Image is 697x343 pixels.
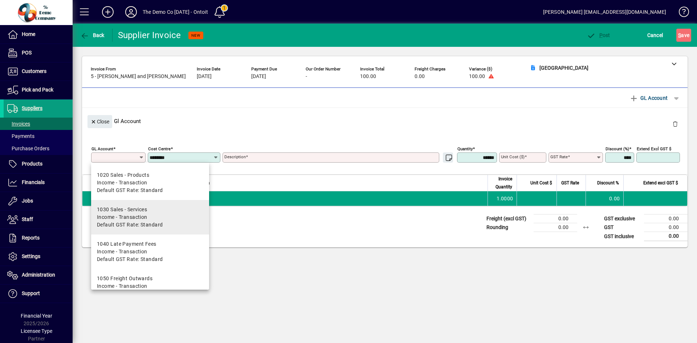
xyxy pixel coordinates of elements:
[7,146,49,151] span: Purchase Orders
[643,179,678,187] span: Extend excl GST $
[600,223,644,232] td: GST
[91,200,209,234] mat-option: 1030 Sales - Services
[483,223,534,232] td: Rounding
[645,29,665,42] button: Cancel
[22,31,35,37] span: Home
[97,248,147,256] span: Income - Transaction
[86,118,114,124] app-page-header-button: Close
[97,240,163,248] div: 1040 Late Payment Fees
[534,223,577,232] td: 0.00
[4,266,73,284] a: Administration
[22,105,42,111] span: Suppliers
[90,116,109,128] span: Close
[4,130,73,142] a: Payments
[673,1,688,25] a: Knowledge Base
[91,74,186,79] span: 5 - [PERSON_NAME] and [PERSON_NAME]
[91,166,209,200] mat-option: 1020 Sales - Products
[492,175,512,191] span: Invoice Quantity
[22,87,53,93] span: Pick and Pack
[4,81,73,99] a: Pick and Pack
[148,146,171,151] mat-label: Cost Centre
[97,275,163,282] div: 1050 Freight Outwards
[22,253,40,259] span: Settings
[22,235,40,241] span: Reports
[678,29,689,41] span: ave
[97,213,147,221] span: Income - Transaction
[483,215,534,223] td: Freight (excl GST)
[415,74,425,79] span: 0.00
[597,179,619,187] span: Discount %
[97,221,163,229] span: Default GST Rate: Standard
[4,62,73,81] a: Customers
[667,115,684,132] button: Delete
[4,142,73,155] a: Purchase Orders
[97,282,147,290] span: Income - Transaction
[119,5,143,19] button: Profile
[534,215,577,223] td: 0.00
[360,74,376,79] span: 100.00
[73,29,113,42] app-page-header-button: Back
[78,29,106,42] button: Back
[7,133,34,139] span: Payments
[543,6,666,18] div: [PERSON_NAME] [EMAIL_ADDRESS][DOMAIN_NAME]
[91,234,209,269] mat-option: 1040 Late Payment Fees
[4,155,73,173] a: Products
[96,5,119,19] button: Add
[4,229,73,247] a: Reports
[637,146,671,151] mat-label: Extend excl GST $
[4,192,73,210] a: Jobs
[91,146,113,151] mat-label: GL Account
[97,187,163,194] span: Default GST Rate: Standard
[22,198,33,204] span: Jobs
[550,154,568,159] mat-label: GST rate
[22,216,33,222] span: Staff
[606,146,629,151] mat-label: Discount (%)
[118,29,181,41] div: Supplier Invoice
[644,223,688,232] td: 0.00
[224,154,246,159] mat-label: Description
[22,161,42,167] span: Products
[587,32,610,38] span: ost
[21,328,52,334] span: Licensee Type
[97,256,163,263] span: Default GST Rate: Standard
[82,108,688,134] div: Gl Account
[678,32,681,38] span: S
[22,290,40,296] span: Support
[191,33,200,38] span: NEW
[91,269,209,303] mat-option: 1050 Freight Outwards
[22,272,55,278] span: Administration
[22,50,32,56] span: POS
[197,74,212,79] span: [DATE]
[676,29,691,42] button: Save
[644,215,688,223] td: 0.00
[561,179,579,187] span: GST Rate
[4,173,73,192] a: Financials
[22,68,46,74] span: Customers
[97,179,147,187] span: Income - Transaction
[4,25,73,44] a: Home
[501,154,525,159] mat-label: Unit Cost ($)
[488,191,517,206] td: 1.0000
[80,32,105,38] span: Back
[21,313,52,319] span: Financial Year
[251,74,266,79] span: [DATE]
[457,146,473,151] mat-label: Quantity
[586,191,623,206] td: 0.00
[4,118,73,130] a: Invoices
[4,248,73,266] a: Settings
[585,29,612,42] button: Post
[600,232,644,241] td: GST inclusive
[22,179,45,185] span: Financials
[97,171,163,179] div: 1020 Sales - Products
[97,206,163,213] div: 1030 Sales - Services
[7,121,30,127] span: Invoices
[530,179,552,187] span: Unit Cost $
[4,285,73,303] a: Support
[143,6,208,18] div: The Demo Co [DATE] - Ontoit
[87,115,112,128] button: Close
[599,32,603,38] span: P
[4,211,73,229] a: Staff
[469,74,485,79] span: 100.00
[306,74,307,79] span: -
[644,232,688,241] td: 0.00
